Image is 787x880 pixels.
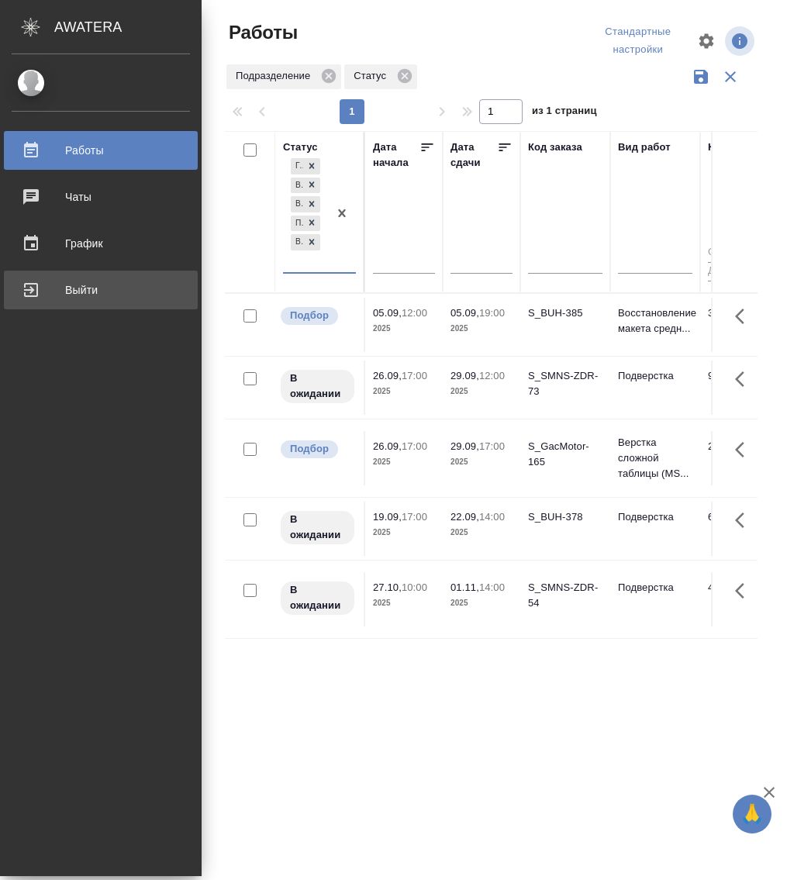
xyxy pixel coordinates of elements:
[726,361,763,398] button: Здесь прячутся важные кнопки
[291,177,303,193] div: В ожидании
[733,795,771,833] button: 🙏
[12,232,190,255] div: График
[12,278,190,302] div: Выйти
[279,368,356,405] div: Исполнитель назначен, приступать к работе пока рано
[373,454,435,470] p: 2025
[290,582,345,613] p: В ожидании
[589,20,688,62] div: split button
[402,370,427,381] p: 17:00
[450,370,479,381] p: 29.09,
[708,140,743,155] div: Кол-во
[450,511,479,523] p: 22.09,
[726,572,763,609] button: Здесь прячутся важные кнопки
[528,140,582,155] div: Код заказа
[708,262,770,281] input: До
[528,368,602,399] div: S_SMNS-ZDR-73
[279,580,356,616] div: Исполнитель назначен, приступать к работе пока рано
[402,511,427,523] p: 17:00
[618,580,692,595] p: Подверстка
[290,441,329,457] p: Подбор
[700,502,778,556] td: 64
[479,370,505,381] p: 12:00
[290,512,345,543] p: В ожидании
[402,581,427,593] p: 10:00
[618,509,692,525] p: Подверстка
[4,271,198,309] a: Выйти
[532,102,597,124] span: из 1 страниц
[450,140,497,171] div: Дата сдачи
[618,140,671,155] div: Вид работ
[402,307,427,319] p: 12:00
[373,511,402,523] p: 19.09,
[289,175,322,195] div: Готов к работе, В ожидании, В работе, Подбор, Выполнен
[373,370,402,381] p: 26.09,
[700,431,778,485] td: 26
[700,361,778,415] td: 99
[289,195,322,214] div: Готов к работе, В ожидании, В работе, Подбор, Выполнен
[708,243,770,263] input: От
[290,308,329,323] p: Подбор
[528,580,602,611] div: S_SMNS-ZDR-54
[291,196,303,212] div: В работе
[373,307,402,319] p: 05.09,
[290,371,345,402] p: В ожидании
[402,440,427,452] p: 17:00
[289,213,322,233] div: Готов к работе, В ожидании, В работе, Подбор, Выполнен
[289,157,322,176] div: Готов к работе, В ожидании, В работе, Подбор, Выполнен
[450,440,479,452] p: 29.09,
[373,595,435,611] p: 2025
[725,26,758,56] span: Посмотреть информацию
[479,440,505,452] p: 17:00
[528,305,602,321] div: S_BUH-385
[283,140,318,155] div: Статус
[688,22,725,60] span: Настроить таблицу
[450,307,479,319] p: 05.09,
[528,439,602,470] div: S_GacMotor-165
[226,64,341,89] div: Подразделение
[618,368,692,384] p: Подверстка
[479,511,505,523] p: 14:00
[450,525,513,540] p: 2025
[373,525,435,540] p: 2025
[726,298,763,335] button: Здесь прячутся важные кнопки
[450,595,513,611] p: 2025
[716,62,745,91] button: Сбросить фильтры
[373,440,402,452] p: 26.09,
[354,68,392,84] p: Статус
[450,454,513,470] p: 2025
[279,439,356,460] div: Можно подбирать исполнителей
[373,384,435,399] p: 2025
[479,307,505,319] p: 19:00
[279,305,356,326] div: Можно подбирать исполнителей
[4,131,198,170] a: Работы
[450,321,513,336] p: 2025
[686,62,716,91] button: Сохранить фильтры
[618,305,692,336] p: Восстановление макета средн...
[373,321,435,336] p: 2025
[726,502,763,539] button: Здесь прячутся важные кнопки
[618,435,692,481] p: Верстка сложной таблицы (MS...
[739,798,765,830] span: 🙏
[373,581,402,593] p: 27.10,
[700,572,778,626] td: 414
[225,20,298,45] span: Работы
[4,224,198,263] a: График
[289,233,322,252] div: Готов к работе, В ожидании, В работе, Подбор, Выполнен
[12,185,190,209] div: Чаты
[450,581,479,593] p: 01.11,
[726,431,763,468] button: Здесь прячутся важные кнопки
[528,509,602,525] div: S_BUH-378
[291,158,303,174] div: Готов к работе
[479,581,505,593] p: 14:00
[373,140,419,171] div: Дата начала
[4,178,198,216] a: Чаты
[54,12,202,43] div: AWATERA
[291,234,303,250] div: Выполнен
[279,509,356,546] div: Исполнитель назначен, приступать к работе пока рано
[450,384,513,399] p: 2025
[12,139,190,162] div: Работы
[291,215,303,231] div: Подбор
[344,64,417,89] div: Статус
[700,298,778,352] td: 34
[236,68,316,84] p: Подразделение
